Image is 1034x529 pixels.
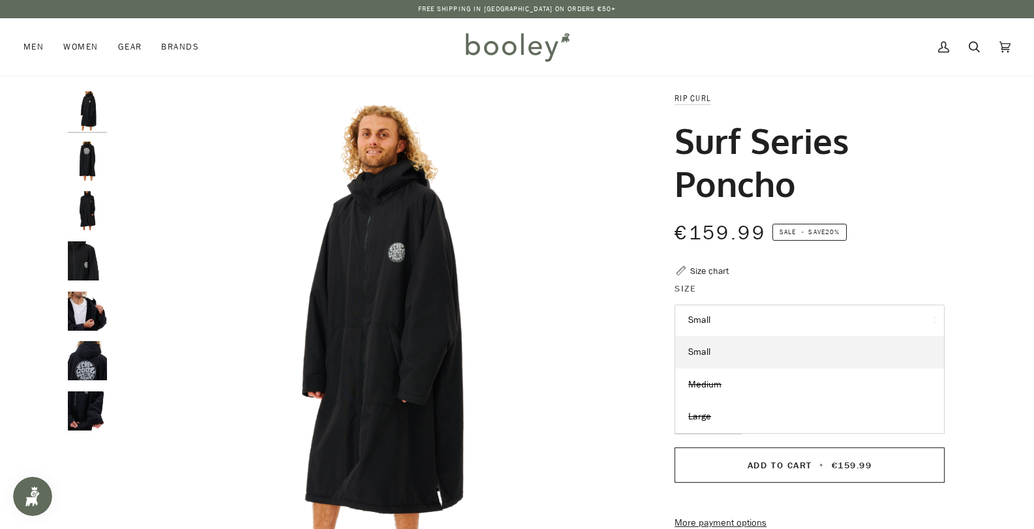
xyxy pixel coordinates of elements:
span: Gear [118,40,142,53]
span: Brands [161,40,199,53]
a: Small [675,336,944,369]
img: Rip Curl Surf Series Poncho Black - Booley Galway [68,91,107,130]
img: Rip Curl Surf Series Poncho - Booley Galway [68,241,107,280]
a: Women [53,18,108,76]
span: Large [688,410,711,423]
button: Add to Cart • €159.99 [675,447,945,483]
img: Rip Curl Surf Series Poncho - Booley Galway [68,191,107,230]
img: Rip Curl Surf Series Poncho - Booley Galway [68,292,107,331]
iframe: Button to open loyalty program pop-up [13,477,52,516]
span: Small [688,346,710,358]
p: Free Shipping in [GEOGRAPHIC_DATA] on Orders €50+ [418,4,616,14]
span: €159.99 [832,459,872,472]
img: Booley [460,28,574,66]
a: Brands [151,18,209,76]
span: Add to Cart [748,459,812,472]
span: Men [23,40,44,53]
em: • [798,227,808,237]
span: Sale [780,227,796,237]
div: Size chart [690,264,729,278]
span: Women [63,40,98,53]
img: Rip Curl Surf Series Poncho - Booley Galway [68,391,107,431]
img: Rip Curl Surf Series Poncho - Booley Galway [68,341,107,380]
a: Men [23,18,53,76]
a: Rip Curl [675,93,711,104]
a: Gear [108,18,152,76]
span: €159.99 [675,220,766,247]
span: Size [675,282,696,295]
button: Small [675,305,945,337]
span: 20% [825,227,840,237]
h1: Surf Series Poncho [675,119,935,205]
span: Medium [688,378,722,391]
a: Medium [675,369,944,401]
a: Large [675,401,944,433]
span: • [815,459,828,472]
span: Save [772,224,847,241]
img: Rip Curl Surf Series Poncho - Booley Galway [68,142,107,181]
